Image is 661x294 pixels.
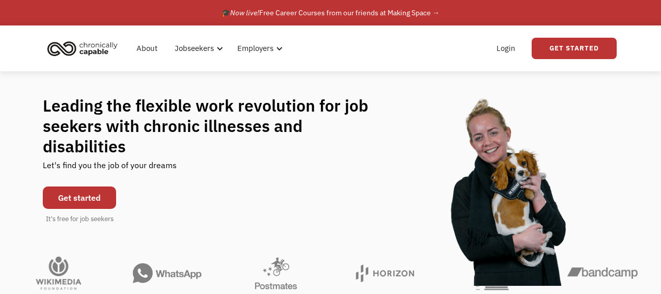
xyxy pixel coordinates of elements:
[43,95,388,156] h1: Leading the flexible work revolution for job seekers with chronic illnesses and disabilities
[44,37,125,60] a: home
[130,32,163,65] a: About
[532,38,617,59] a: Get Started
[490,32,521,65] a: Login
[230,8,259,17] em: Now live!
[44,37,121,60] img: Chronically Capable logo
[43,156,177,181] div: Let's find you the job of your dreams
[175,42,214,55] div: Jobseekers
[231,32,286,65] div: Employers
[169,32,226,65] div: Jobseekers
[43,186,116,209] a: Get started
[237,42,273,55] div: Employers
[222,7,439,19] div: 🎓 Free Career Courses from our friends at Making Space →
[46,214,114,224] div: It's free for job seekers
